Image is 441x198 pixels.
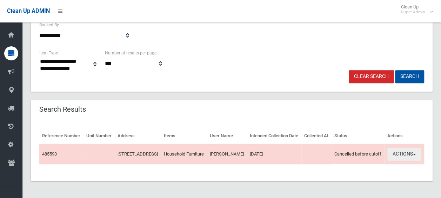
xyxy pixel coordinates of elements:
[39,128,83,144] th: Reference Number
[161,144,207,164] td: Household Furniture
[115,128,161,144] th: Address
[301,128,332,144] th: Collected At
[397,4,432,15] span: Clean Up
[39,49,58,57] label: Item Type
[332,128,385,144] th: Status
[207,144,247,164] td: [PERSON_NAME]
[247,144,301,164] td: [DATE]
[42,151,57,157] a: 485593
[105,49,156,57] label: Number of results per page
[349,70,394,83] a: Clear Search
[161,128,207,144] th: Items
[385,128,424,144] th: Actions
[395,70,424,83] button: Search
[387,148,421,161] button: Actions
[332,144,385,164] td: Cancelled before cutoff
[401,9,425,15] small: Super Admin
[83,128,115,144] th: Unit Number
[247,128,301,144] th: Intended Collection Date
[7,8,50,14] span: Clean Up ADMIN
[207,128,247,144] th: User Name
[31,103,94,116] header: Search Results
[118,151,158,157] a: [STREET_ADDRESS]
[39,21,59,29] label: Booked By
